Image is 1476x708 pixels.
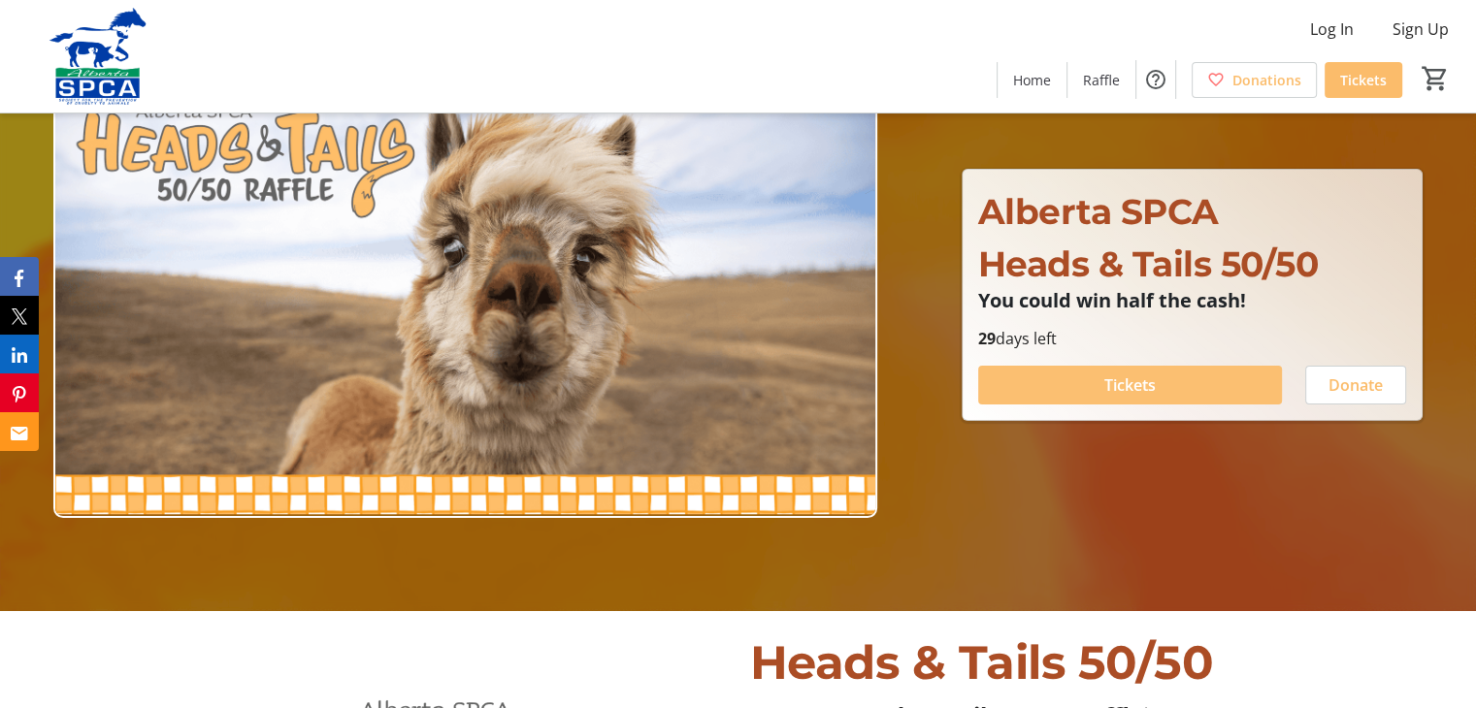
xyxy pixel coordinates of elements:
[1393,17,1449,41] span: Sign Up
[998,62,1066,98] a: Home
[1377,14,1464,45] button: Sign Up
[1340,70,1387,90] span: Tickets
[1295,14,1369,45] button: Log In
[1305,366,1406,404] button: Donate
[1136,60,1175,99] button: Help
[1325,62,1402,98] a: Tickets
[1192,62,1317,98] a: Donations
[12,8,184,105] img: Alberta SPCA's Logo
[1418,61,1453,96] button: Cart
[978,242,1319,285] span: Heads & Tails 50/50
[1013,70,1051,90] span: Home
[750,634,1214,691] span: Heads & Tails 50/50
[978,328,996,349] span: 29
[978,190,1219,233] span: Alberta SPCA
[1328,373,1383,397] span: Donate
[1310,17,1354,41] span: Log In
[1083,70,1120,90] span: Raffle
[1104,373,1156,397] span: Tickets
[1232,70,1301,90] span: Donations
[1067,62,1135,98] a: Raffle
[53,55,877,519] img: Campaign CTA Media Photo
[978,366,1282,404] button: Tickets
[978,327,1406,350] p: days left
[978,290,1406,311] p: You could win half the cash!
